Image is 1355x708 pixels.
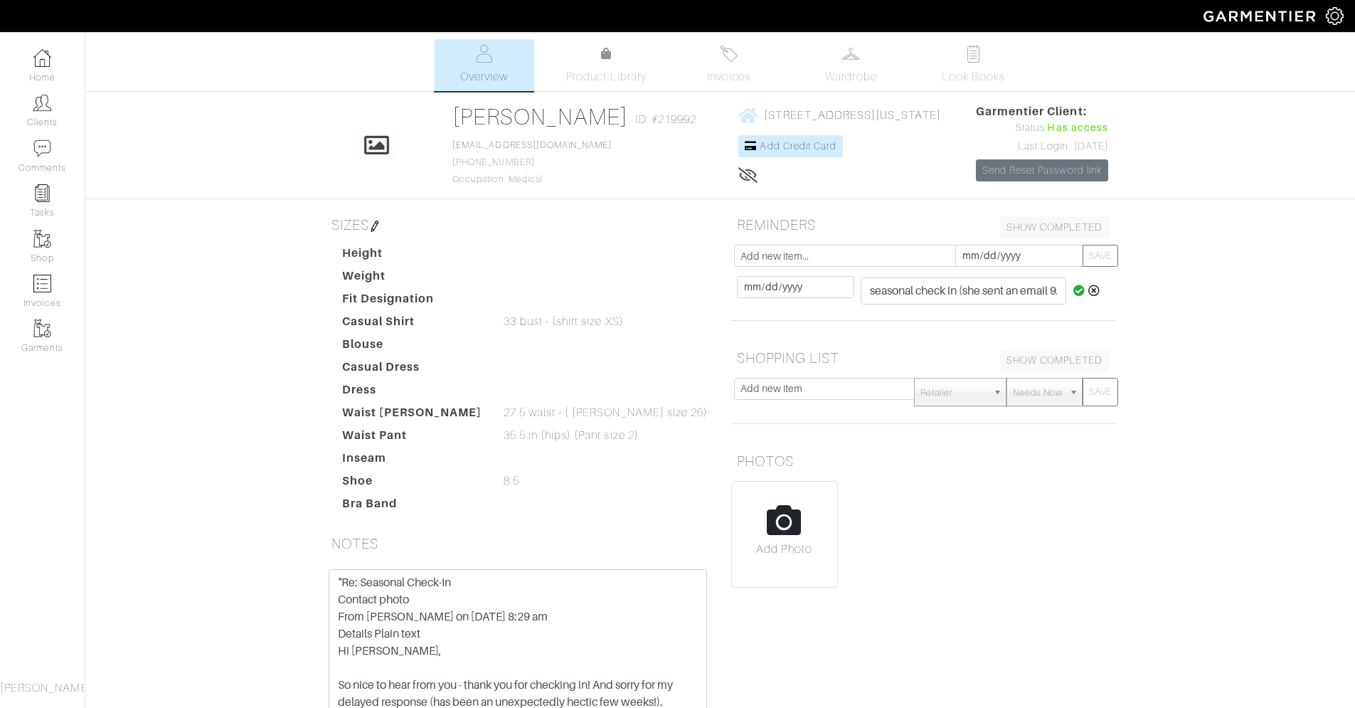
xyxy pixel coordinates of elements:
[965,45,982,63] img: todo-9ac3debb85659649dc8f770b8b6100bb5dab4b48dedcbae339e5042a72dfd3cc.svg
[976,120,1108,136] div: Status:
[504,404,708,421] span: 27.5 waist - ( [PERSON_NAME] size 26)
[33,319,51,337] img: garments-icon-b7da505a4dc4fd61783c78ac3ca0ef83fa9d6f193b1c9dc38574b1d14d53ca28.png
[33,94,51,112] img: clients-icon-6bae9207a08558b7cb47a8932f037763ab4055f8c8b6bfacd5dc20c3e0201464.png
[331,336,494,359] dt: Blouse
[331,472,494,495] dt: Shoe
[1083,245,1118,267] button: SAVE
[435,39,534,91] a: Overview
[331,313,494,336] dt: Casual Shirt
[504,427,638,444] span: 35.5 in (hips) (Pant size 2)
[33,275,51,292] img: orders-icon-0abe47150d42831381b5fb84f609e132dff9fe21cb692f30cb5eec754e2cba89.png
[33,49,51,67] img: dashboard-icon-dbcd8f5a0b271acd01030246c82b418ddd0df26cd7fceb0bd07c9910d44c42f6.png
[635,111,697,128] span: ID: #219992
[460,68,508,85] span: Overview
[1326,7,1344,25] img: gear-icon-white-bd11855cb880d31180b6d7d6211b90ccbf57a29d726f0c71d8c61bd08dd39cc2.png
[731,344,1115,372] h5: SHOPPING LIST
[326,529,710,558] h5: NOTES
[331,381,494,404] dt: Dress
[504,313,623,330] span: 33 bust - (shirt size XS)
[738,135,843,157] a: Add Credit Card
[825,68,876,85] span: Wardrobe
[557,46,657,85] a: Product Library
[1013,379,1063,407] span: Needs Now
[920,379,987,407] span: Retailer
[734,245,956,267] input: Add new item...
[33,230,51,248] img: garments-icon-b7da505a4dc4fd61783c78ac3ca0ef83fa9d6f193b1c9dc38574b1d14d53ca28.png
[33,139,51,157] img: comment-icon-a0a6a9ef722e966f86d9cbdc48e553b5cf19dbc54f86b18d962a5391bc8f6eb6.png
[475,45,493,63] img: basicinfo-40fd8af6dae0f16599ec9e87c0ef1c0a1fdea2edbe929e3d69a839185d80c458.svg
[976,103,1108,120] span: Garmentier Client:
[452,140,612,184] span: [PHONE_NUMBER] Occupation: Medical
[326,211,710,239] h5: SIZES
[33,184,51,202] img: reminder-icon-8004d30b9f0a5d33ae49ab947aed9ed385cf756f9e5892f1edd6e32f2345188e.png
[976,139,1108,154] div: Last Login: [DATE]
[1307,660,1341,694] iframe: Intercom live chat
[764,109,940,122] span: [STREET_ADDRESS][US_STATE]
[331,290,494,313] dt: Fit Designation
[331,359,494,381] dt: Casual Dress
[1083,378,1118,406] button: SAVE
[976,159,1108,181] a: Send Reset Password link
[331,495,494,518] dt: Bra Band
[734,378,915,400] input: Add new item
[452,104,628,130] a: [PERSON_NAME]
[760,140,836,152] span: Add Credit Card
[331,404,494,427] dt: Waist [PERSON_NAME]
[331,245,494,268] dt: Height
[738,106,940,124] a: [STREET_ADDRESS][US_STATE]
[731,447,1115,475] h5: PHOTOS
[331,450,494,472] dt: Inseam
[1000,349,1110,371] a: SHOW COMPLETED
[1000,216,1110,238] a: SHOW COMPLETED
[1196,4,1326,28] img: garmentier-logo-header-white-b43fb05a5012e4ada735d5af1a66efaba907eab6374d6393d1fbf88cb4ef424d.png
[369,221,381,232] img: pen-cf24a1663064a2ec1b9c1bd2387e9de7a2fa800b781884d57f21acf72779bad2.png
[802,39,901,91] a: Wardrobe
[331,427,494,450] dt: Waist Pant
[924,39,1024,91] a: Look Books
[707,68,750,85] span: Invoices
[331,268,494,290] dt: Weight
[842,45,860,63] img: wardrobe-487a4870c1b7c33e795ec22d11cfc2ed9d08956e64fb3008fe2437562e282088.svg
[1047,120,1108,136] span: Has access
[731,211,1115,239] h5: REMINDERS
[679,39,779,91] a: Invoices
[566,68,647,85] span: Product Library
[504,472,519,490] span: 8.5
[942,68,1005,85] span: Look Books
[720,45,738,63] img: orders-27d20c2124de7fd6de4e0e44c1d41de31381a507db9b33961299e4e07d508b8c.svg
[452,140,612,150] a: [EMAIL_ADDRESS][DOMAIN_NAME]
